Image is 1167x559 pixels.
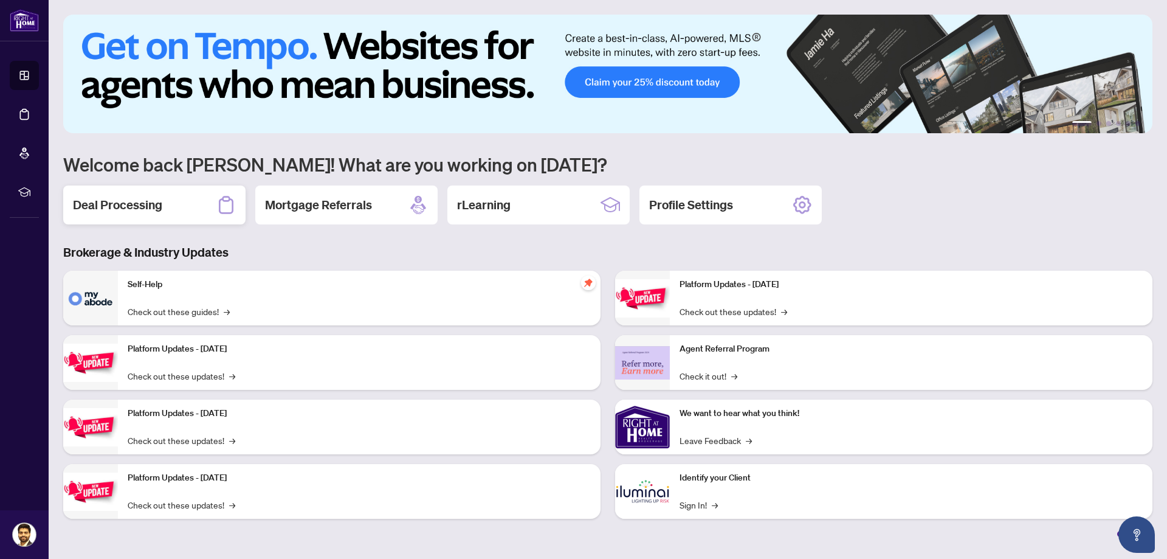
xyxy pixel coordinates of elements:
[128,278,591,291] p: Self-Help
[224,305,230,318] span: →
[63,271,118,325] img: Self-Help
[128,471,591,485] p: Platform Updates - [DATE]
[229,369,235,383] span: →
[680,471,1143,485] p: Identify your Client
[128,498,235,512] a: Check out these updates!→
[63,15,1152,133] img: Slide 0
[615,464,670,519] img: Identify your Client
[680,305,787,318] a: Check out these updates!→
[731,369,737,383] span: →
[680,342,1143,356] p: Agent Referral Program
[1126,121,1131,126] button: 5
[680,498,718,512] a: Sign In!→
[680,369,737,383] a: Check it out!→
[229,434,235,447] span: →
[63,244,1152,261] h3: Brokerage & Industry Updates
[265,196,372,214] h2: Mortgage Referrals
[680,407,1143,420] p: We want to hear what you think!
[457,196,511,214] h2: rLearning
[63,473,118,511] img: Platform Updates - July 8, 2025
[615,346,670,380] img: Agent Referral Program
[581,276,596,290] span: pushpin
[1118,516,1155,553] button: Open asap
[1072,121,1092,126] button: 1
[1096,121,1101,126] button: 2
[615,400,670,454] img: We want to hear what you think!
[73,196,162,214] h2: Deal Processing
[712,498,718,512] span: →
[63,344,118,382] img: Platform Updates - September 16, 2025
[128,305,230,318] a: Check out these guides!→
[1135,121,1140,126] button: 6
[128,369,235,383] a: Check out these updates!→
[680,278,1143,291] p: Platform Updates - [DATE]
[63,153,1152,176] h1: Welcome back [PERSON_NAME]! What are you working on [DATE]?
[1116,121,1121,126] button: 4
[680,434,752,447] a: Leave Feedback→
[128,434,235,447] a: Check out these updates!→
[615,279,670,318] img: Platform Updates - June 23, 2025
[10,9,39,32] img: logo
[128,342,591,356] p: Platform Updates - [DATE]
[13,523,36,546] img: Profile Icon
[649,196,733,214] h2: Profile Settings
[1106,121,1111,126] button: 3
[746,434,752,447] span: →
[63,408,118,446] img: Platform Updates - July 21, 2025
[128,407,591,420] p: Platform Updates - [DATE]
[781,305,787,318] span: →
[229,498,235,512] span: →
